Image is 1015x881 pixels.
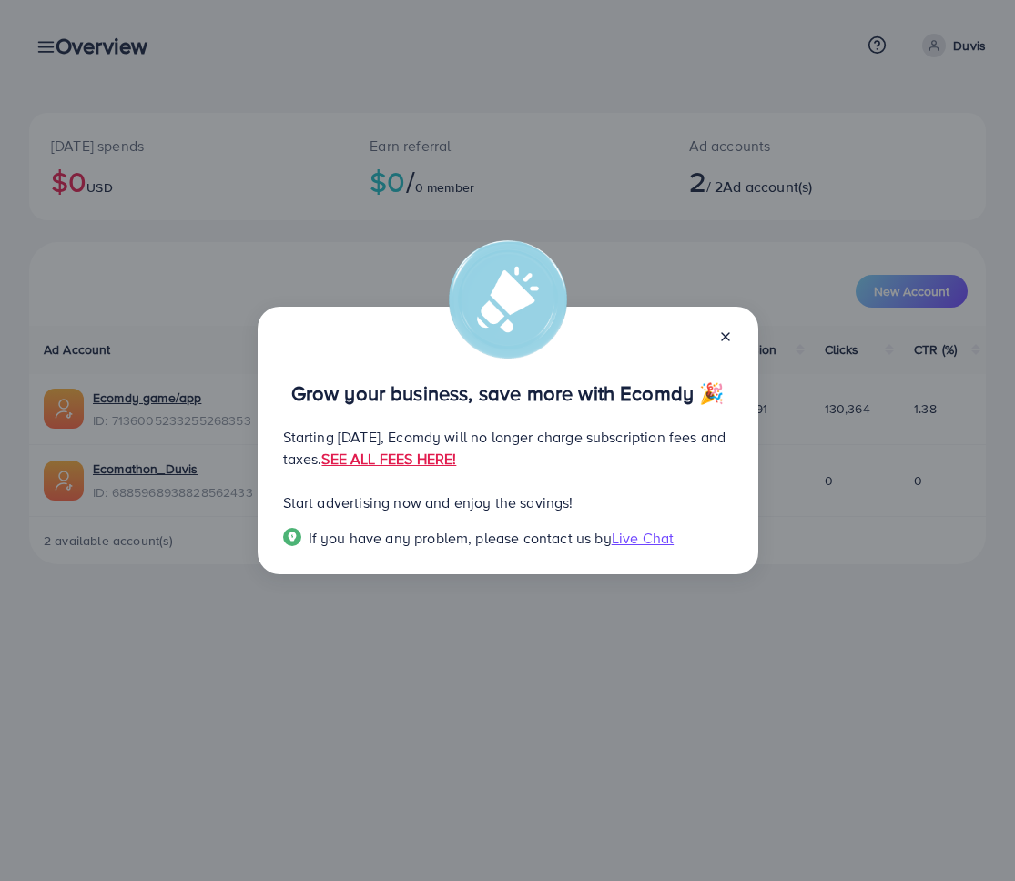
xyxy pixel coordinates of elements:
[321,449,456,469] a: SEE ALL FEES HERE!
[283,382,733,404] p: Grow your business, save more with Ecomdy 🎉
[283,491,733,513] p: Start advertising now and enjoy the savings!
[283,426,733,470] p: Starting [DATE], Ecomdy will no longer charge subscription fees and taxes.
[938,799,1001,867] iframe: Chat
[449,240,567,359] img: alert
[283,528,301,546] img: Popup guide
[309,528,612,548] span: If you have any problem, please contact us by
[612,528,674,548] span: Live Chat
